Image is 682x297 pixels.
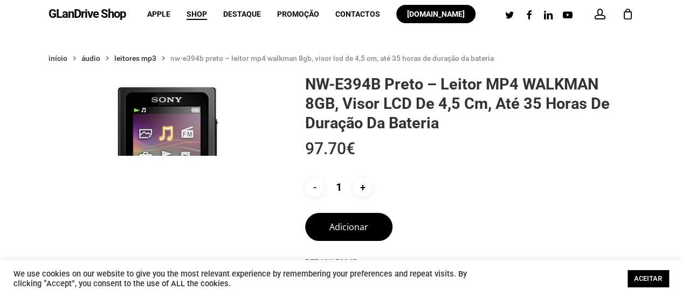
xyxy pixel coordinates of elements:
span: REF: [305,257,633,268]
span: NW-E394B Preto – Leitor MP4 WALKMAN 8GB, visor LCD de 4,5 cm, até 35 horas de duração da bateria [170,54,494,63]
input: Product quantity [326,178,351,197]
a: [DOMAIN_NAME] [396,10,476,18]
h1: NW-E394B Preto – Leitor MP4 WALKMAN 8GB, visor LCD de 4,5 cm, até 35 horas de duração da bateria [305,75,633,133]
span: € [346,139,355,158]
div: We use cookies on our website to give you the most relevant experience by remembering your prefer... [13,269,472,288]
a: Início [49,53,67,63]
a: Shop [187,10,207,18]
span: [DOMAIN_NAME] [407,10,465,18]
a: Apple [147,10,170,18]
input: - [305,178,324,197]
a: GLanDrive Shop [49,8,126,20]
a: Contactos [335,10,380,18]
a: Destaque [223,10,261,18]
a: ACEITAR [628,270,669,287]
input: + [353,178,372,197]
button: Adicionar [305,213,392,241]
a: Cart [622,8,633,20]
bdi: 97.70 [305,139,355,158]
a: Áudio [81,53,100,63]
span: NW-E394B [321,258,357,266]
a: Leitores MP3 [114,53,156,63]
a: Promoção [277,10,319,18]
